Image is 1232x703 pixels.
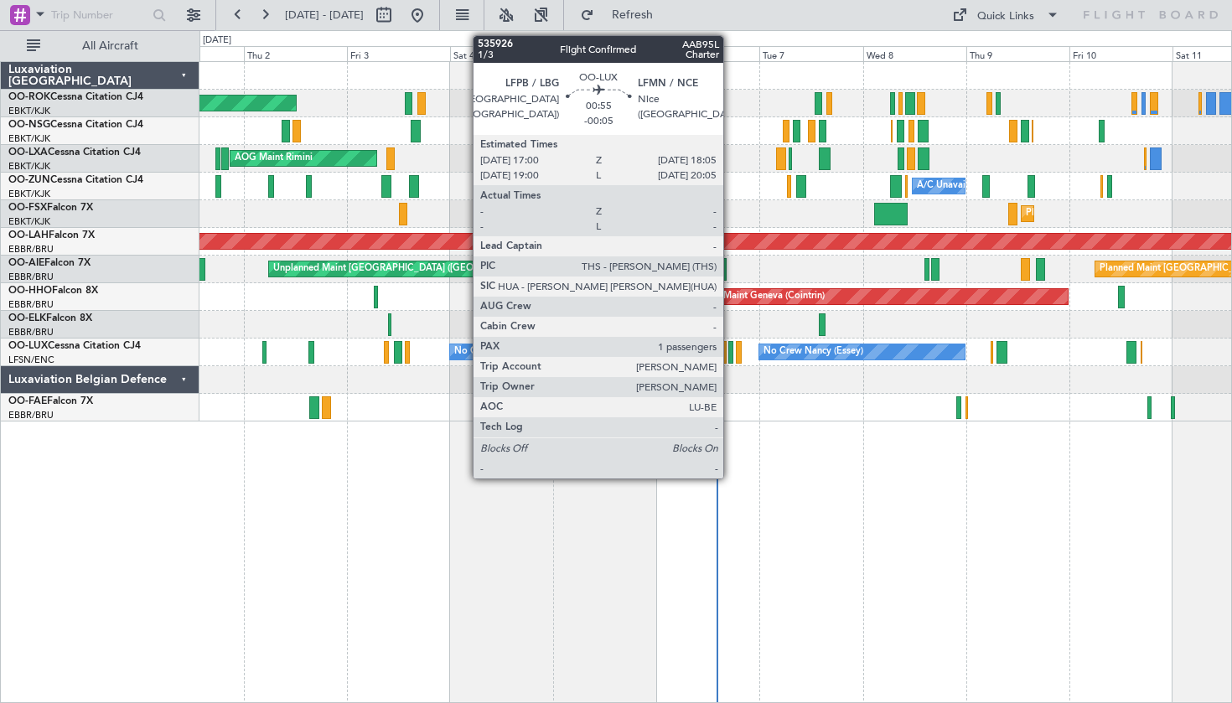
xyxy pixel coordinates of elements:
[686,284,825,309] div: Planned Maint Geneva (Cointrin)
[8,396,47,406] span: OO-FAE
[977,8,1034,25] div: Quick Links
[51,3,148,28] input: Trip Number
[8,132,50,145] a: EBKT/KJK
[8,258,44,268] span: OO-AIE
[244,46,347,61] div: Thu 2
[656,46,759,61] div: Mon 6
[8,409,54,421] a: EBBR/BRU
[8,326,54,339] a: EBBR/BRU
[8,147,141,158] a: OO-LXACessna Citation CJ4
[8,105,50,117] a: EBKT/KJK
[8,120,50,130] span: OO-NSG
[285,8,364,23] span: [DATE] - [DATE]
[347,46,450,61] div: Fri 3
[8,215,50,228] a: EBKT/KJK
[695,146,890,171] div: Planned Maint Kortrijk-[GEOGRAPHIC_DATA]
[44,40,177,52] span: All Aircraft
[8,396,93,406] a: OO-FAEFalcon 7X
[203,34,231,48] div: [DATE]
[553,46,656,61] div: Sun 5
[8,147,48,158] span: OO-LXA
[8,92,143,102] a: OO-ROKCessna Citation CJ4
[8,120,143,130] a: OO-NSGCessna Citation CJ4
[8,354,54,366] a: LFSN/ENC
[8,313,92,323] a: OO-ELKFalcon 8X
[8,243,54,256] a: EBBR/BRU
[8,175,50,185] span: OO-ZUN
[8,341,48,351] span: OO-LUX
[8,92,50,102] span: OO-ROK
[450,46,553,61] div: Sat 4
[8,313,46,323] span: OO-ELK
[8,258,91,268] a: OO-AIEFalcon 7X
[572,2,673,28] button: Refresh
[863,46,966,61] div: Wed 8
[8,203,93,213] a: OO-FSXFalcon 7X
[8,230,95,240] a: OO-LAHFalcon 7X
[8,160,50,173] a: EBKT/KJK
[1026,201,1221,226] div: Planned Maint Kortrijk-[GEOGRAPHIC_DATA]
[8,203,47,213] span: OO-FSX
[8,230,49,240] span: OO-LAH
[8,188,50,200] a: EBKT/KJK
[8,341,141,351] a: OO-LUXCessna Citation CJ4
[8,298,54,311] a: EBBR/BRU
[273,256,549,282] div: Unplanned Maint [GEOGRAPHIC_DATA] ([GEOGRAPHIC_DATA])
[598,9,668,21] span: Refresh
[1069,46,1172,61] div: Fri 10
[8,286,98,296] a: OO-HHOFalcon 8X
[917,173,1184,199] div: A/C Unavailable [GEOGRAPHIC_DATA]-[GEOGRAPHIC_DATA]
[8,175,143,185] a: OO-ZUNCessna Citation CJ4
[18,33,182,59] button: All Aircraft
[944,2,1068,28] button: Quick Links
[235,146,313,171] div: AOG Maint Rimini
[8,286,52,296] span: OO-HHO
[759,46,862,61] div: Tue 7
[8,271,54,283] a: EBBR/BRU
[764,339,863,364] div: No Crew Nancy (Essey)
[966,46,1069,61] div: Thu 9
[454,339,554,364] div: No Crew Nancy (Essey)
